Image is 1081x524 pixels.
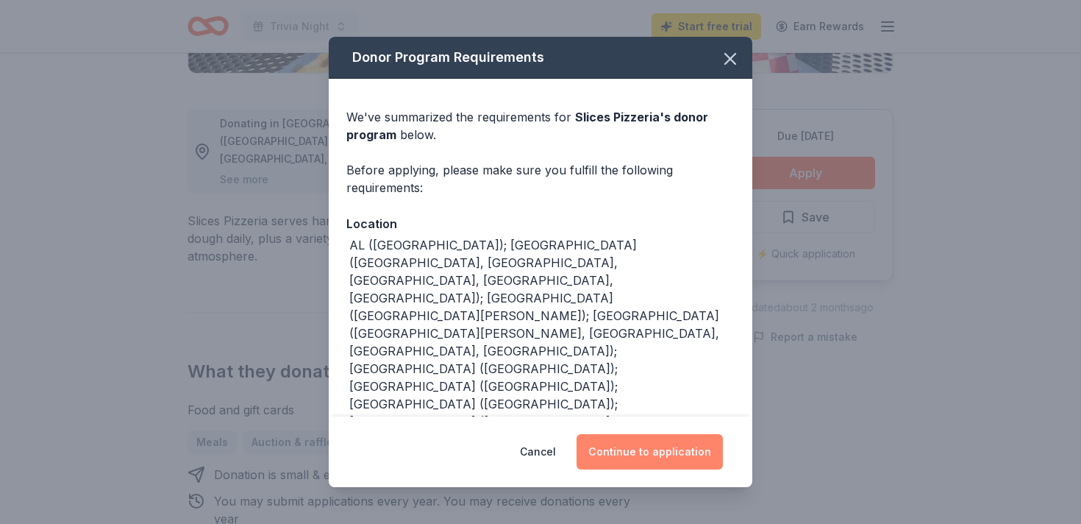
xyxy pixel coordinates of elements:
[329,37,752,79] div: Donor Program Requirements
[577,434,723,470] button: Continue to application
[520,434,556,470] button: Cancel
[346,161,735,196] div: Before applying, please make sure you fulfill the following requirements:
[346,108,735,144] div: We've summarized the requirements for below.
[346,214,735,233] div: Location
